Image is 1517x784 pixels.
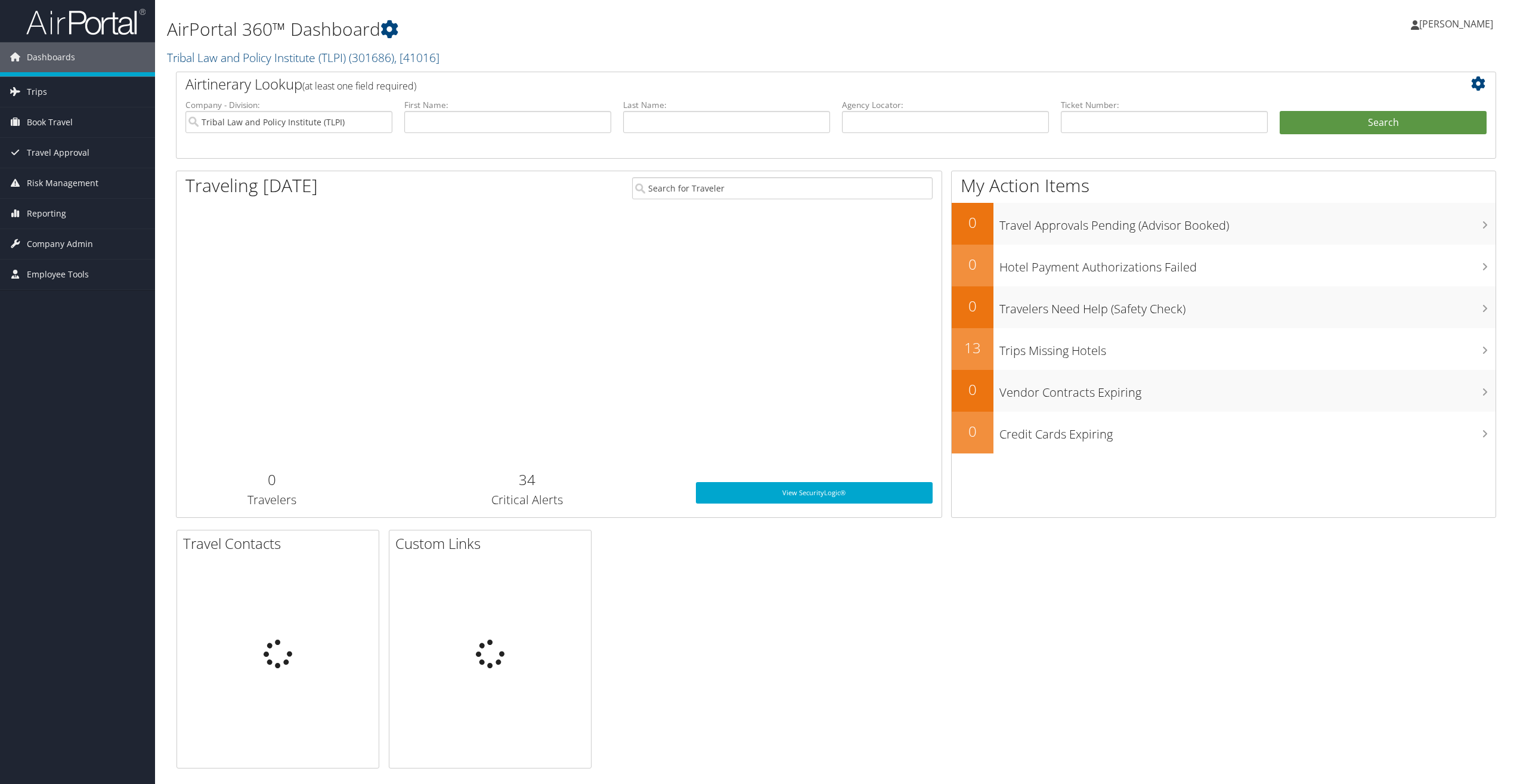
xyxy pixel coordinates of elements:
[185,470,359,490] h2: 0
[952,338,993,358] h2: 13
[27,42,75,72] span: Dashboards
[999,253,1496,276] h3: Hotel Payment Authorizations Failed
[623,99,830,111] label: Last Name:
[394,50,439,66] span: , [ 41016 ]
[404,99,611,111] label: First Name:
[185,74,1377,94] h2: Airtinerary Lookup
[395,533,591,554] h2: Custom Links
[632,177,933,199] input: Search for Traveler
[999,337,1496,359] h3: Trips Missing Hotels
[999,295,1496,317] h3: Travelers Need Help (Safety Check)
[842,99,1049,111] label: Agency Locator:
[27,77,47,107] span: Trips
[167,17,1059,42] h1: AirPortal 360™ Dashboard
[167,50,439,66] a: Tribal Law and Policy Institute (TLPI)
[999,420,1496,443] h3: Credit Cards Expiring
[377,470,678,490] h2: 34
[185,99,392,111] label: Company - Division:
[696,482,933,504] a: View SecurityLogic®
[952,173,1496,198] h1: My Action Items
[1061,99,1268,111] label: Ticket Number:
[26,8,145,36] img: airportal-logo.png
[1411,6,1505,42] a: [PERSON_NAME]
[377,492,678,508] h3: Critical Alerts
[952,412,1496,453] a: 0Credit Cards Expiring
[952,296,993,316] h2: 0
[952,286,1496,328] a: 0Travelers Need Help (Safety Check)
[952,245,1496,286] a: 0Hotel Payment Authorizations Failed
[952,370,1496,412] a: 0Vendor Contracts Expiring
[183,533,379,554] h2: Travel Contacts
[27,260,89,289] span: Employee Tools
[952,212,993,233] h2: 0
[952,379,993,400] h2: 0
[999,211,1496,234] h3: Travel Approvals Pending (Advisor Booked)
[27,229,93,259] span: Company Admin
[185,173,318,198] h1: Traveling [DATE]
[952,421,993,442] h2: 0
[302,79,416,92] span: (at least one field required)
[999,378,1496,401] h3: Vendor Contracts Expiring
[27,199,66,229] span: Reporting
[1419,17,1493,30] span: [PERSON_NAME]
[185,492,359,508] h3: Travelers
[27,138,89,168] span: Travel Approval
[27,168,98,198] span: Risk Management
[952,328,1496,370] a: 13Trips Missing Hotels
[952,203,1496,245] a: 0Travel Approvals Pending (Advisor Booked)
[952,254,993,274] h2: 0
[1280,111,1487,135] button: Search
[27,107,73,137] span: Book Travel
[349,50,394,66] span: ( 301686 )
